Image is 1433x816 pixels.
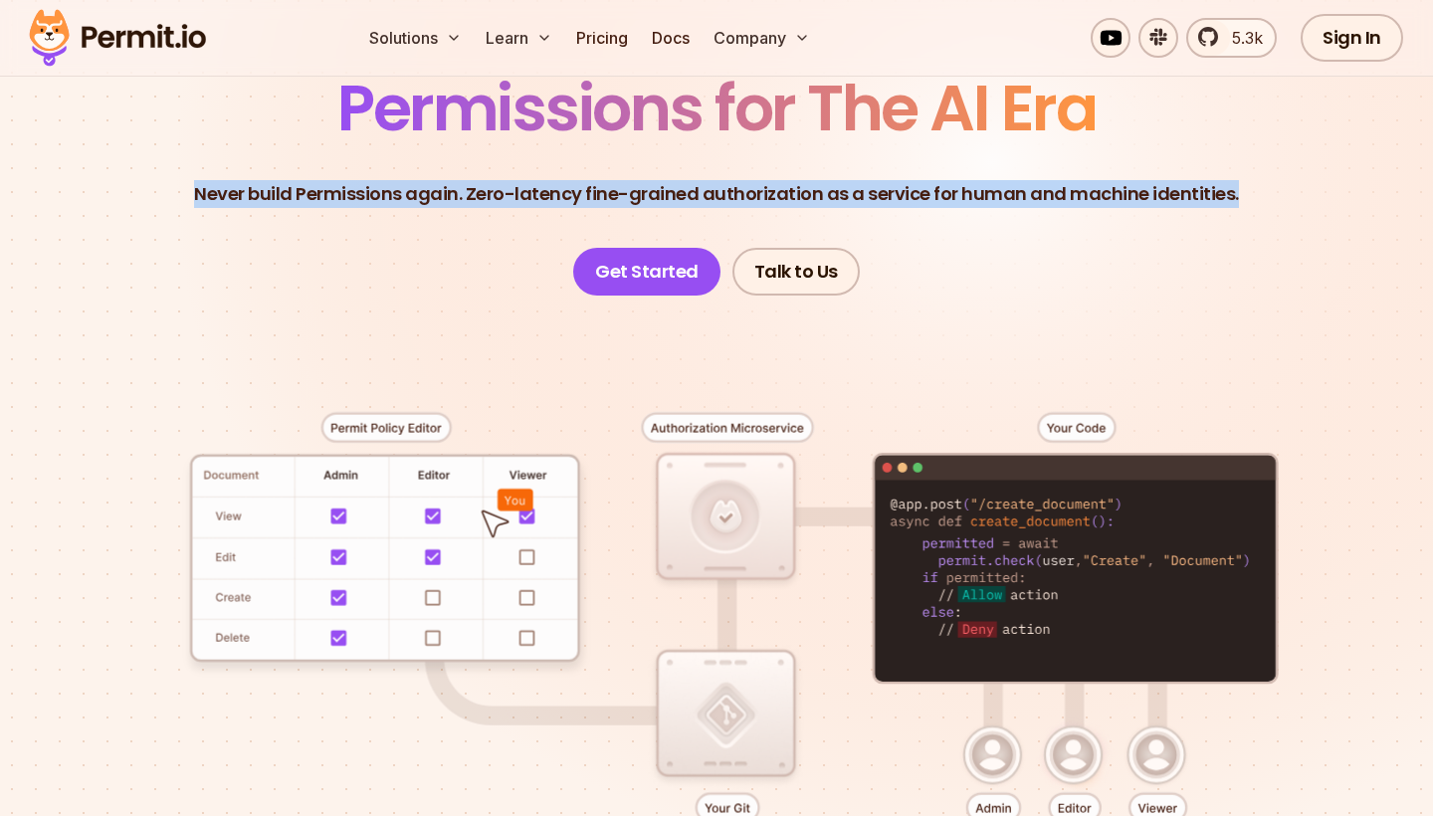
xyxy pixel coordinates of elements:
[1301,14,1403,62] a: Sign In
[478,18,560,58] button: Learn
[644,18,698,58] a: Docs
[573,248,720,296] a: Get Started
[20,4,215,72] img: Permit logo
[568,18,636,58] a: Pricing
[706,18,818,58] button: Company
[337,64,1096,152] span: Permissions for The AI Era
[361,18,470,58] button: Solutions
[1186,18,1277,58] a: 5.3k
[732,248,860,296] a: Talk to Us
[1220,26,1263,50] span: 5.3k
[194,180,1239,208] p: Never build Permissions again. Zero-latency fine-grained authorization as a service for human and...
